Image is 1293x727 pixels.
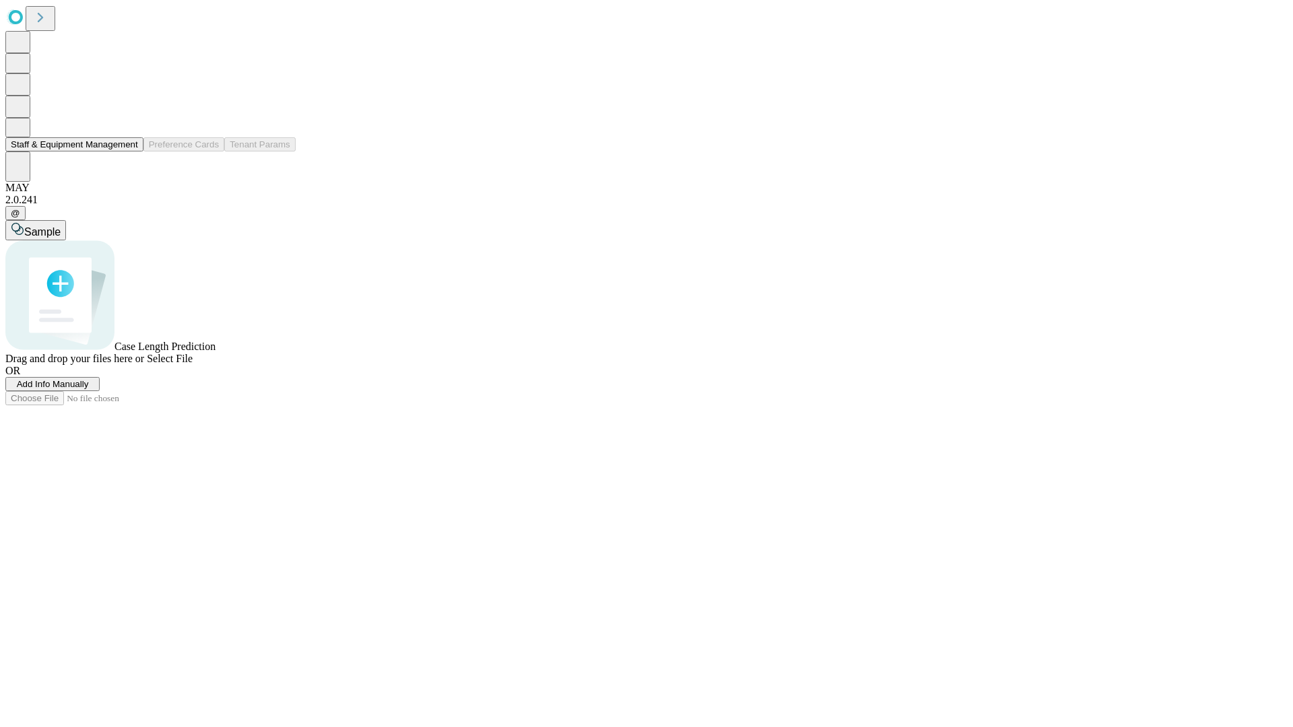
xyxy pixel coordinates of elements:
span: Select File [147,353,193,364]
button: @ [5,206,26,220]
button: Preference Cards [143,137,224,151]
span: Add Info Manually [17,379,89,389]
button: Tenant Params [224,137,296,151]
button: Staff & Equipment Management [5,137,143,151]
div: 2.0.241 [5,194,1288,206]
span: Drag and drop your files here or [5,353,144,364]
button: Add Info Manually [5,377,100,391]
span: Case Length Prediction [114,341,215,352]
button: Sample [5,220,66,240]
span: Sample [24,226,61,238]
div: MAY [5,182,1288,194]
span: OR [5,365,20,376]
span: @ [11,208,20,218]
